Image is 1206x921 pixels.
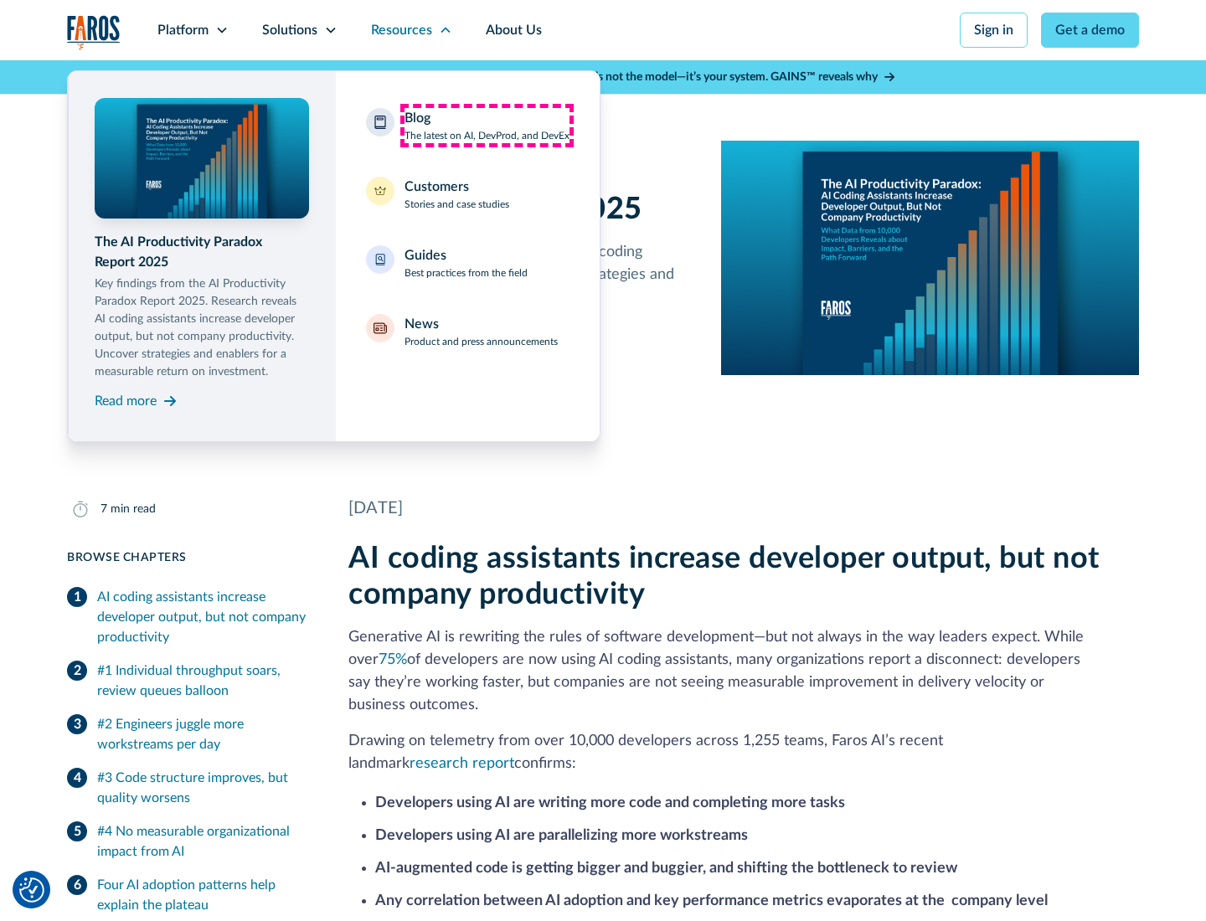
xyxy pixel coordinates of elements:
[405,334,558,349] p: Product and press announcements
[67,580,308,654] a: AI coding assistants increase developer output, but not company productivity
[1041,13,1139,48] a: Get a demo
[67,707,308,761] a: #2 Engineers juggle more workstreams per day
[356,167,580,222] a: CustomersStories and case studies
[348,626,1139,717] p: Generative AI is rewriting the rules of software development—but not always in the way leaders ex...
[67,549,308,567] div: Browse Chapters
[100,501,107,518] div: 7
[348,496,1139,521] div: [DATE]
[97,661,308,701] div: #1 Individual throughput soars, review queues balloon
[157,20,209,40] div: Platform
[356,98,580,153] a: BlogThe latest on AI, DevProd, and DevEx
[348,730,1139,775] p: Drawing on telemetry from over 10,000 developers across 1,255 teams, Faros AI’s recent landmark c...
[405,197,509,212] p: Stories and case studies
[67,15,121,49] img: Logo of the analytics and reporting company Faros.
[375,828,748,843] strong: Developers using AI are parallelizing more workstreams
[95,275,309,381] p: Key findings from the AI Productivity Paradox Report 2025. Research reveals AI coding assistants ...
[348,541,1139,613] h2: AI coding assistants increase developer output, but not company productivity
[97,714,308,754] div: #2 Engineers juggle more workstreams per day
[375,861,957,876] strong: AI-augmented code is getting bigger and buggier, and shifting the bottleneck to review
[410,756,514,771] a: research report
[371,20,432,40] div: Resources
[97,821,308,862] div: #4 No measurable organizational impact from AI
[405,108,430,128] div: Blog
[67,60,1139,442] nav: Resources
[19,877,44,903] img: Revisit consent button
[960,13,1028,48] a: Sign in
[356,235,580,291] a: GuidesBest practices from the field
[262,20,317,40] div: Solutions
[405,245,446,265] div: Guides
[97,587,308,647] div: AI coding assistants increase developer output, but not company productivity
[375,893,1048,908] strong: Any correlation between AI adoption and key performance metrics evaporates at the company level
[67,761,308,815] a: #3 Code structure improves, but quality worsens
[111,501,156,518] div: min read
[95,232,309,272] div: The AI Productivity Paradox Report 2025
[405,265,528,280] p: Best practices from the field
[375,795,845,810] strong: Developers using AI are writing more code and completing more tasks
[19,877,44,903] button: Cookie Settings
[405,314,439,334] div: News
[95,391,157,411] div: Read more
[95,98,309,414] a: The AI Productivity Paradox Report 2025Key findings from the AI Productivity Paradox Report 2025....
[405,177,469,197] div: Customers
[67,15,121,49] a: home
[405,128,569,143] p: The latest on AI, DevProd, and DevEx
[67,815,308,868] a: #4 No measurable organizational impact from AI
[379,652,407,667] a: 75%
[67,654,308,707] a: #1 Individual throughput soars, review queues balloon
[356,304,580,359] a: NewsProduct and press announcements
[97,768,308,808] div: #3 Code structure improves, but quality worsens
[97,875,308,915] div: Four AI adoption patterns help explain the plateau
